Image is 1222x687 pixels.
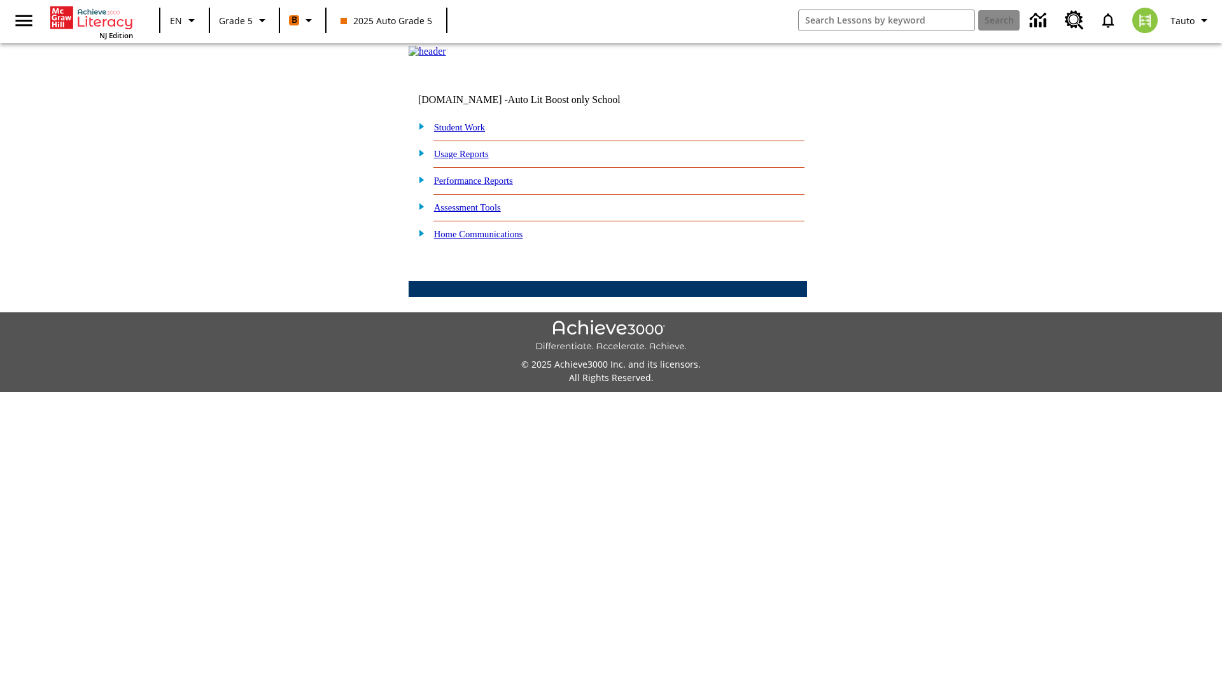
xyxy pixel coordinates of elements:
[99,31,133,40] span: NJ Edition
[412,174,425,185] img: plus.gif
[164,9,205,32] button: Language: EN, Select a language
[434,149,489,159] a: Usage Reports
[341,14,432,27] span: 2025 Auto Grade 5
[291,12,297,28] span: B
[412,120,425,132] img: plus.gif
[5,2,43,39] button: Open side menu
[1165,9,1217,32] button: Profile/Settings
[1125,4,1165,37] button: Select a new avatar
[412,147,425,158] img: plus.gif
[170,14,182,27] span: EN
[418,94,652,106] td: [DOMAIN_NAME] -
[434,202,501,212] a: Assessment Tools
[409,46,446,57] img: header
[434,122,485,132] a: Student Work
[1170,14,1195,27] span: Tauto
[412,227,425,239] img: plus.gif
[214,9,275,32] button: Grade: Grade 5, Select a grade
[434,229,523,239] a: Home Communications
[219,14,253,27] span: Grade 5
[535,320,687,352] img: Achieve3000 Differentiate Accelerate Achieve
[434,176,513,186] a: Performance Reports
[1022,3,1057,38] a: Data Center
[508,94,621,105] nobr: Auto Lit Boost only School
[1057,3,1092,38] a: Resource Center, Will open in new tab
[1132,8,1158,33] img: avatar image
[412,200,425,212] img: plus.gif
[284,9,321,32] button: Boost Class color is orange. Change class color
[50,4,133,40] div: Home
[1092,4,1125,37] a: Notifications
[799,10,974,31] input: search field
